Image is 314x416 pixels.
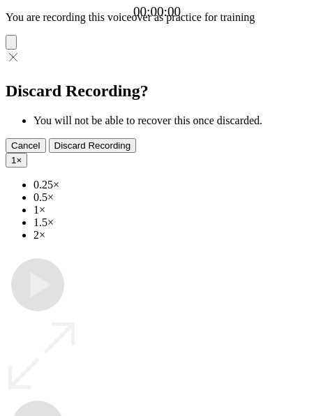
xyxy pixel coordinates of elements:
li: 2× [33,229,308,242]
p: You are recording this voiceover as practice for training [6,11,308,24]
button: Cancel [6,138,46,153]
li: 0.25× [33,179,308,191]
span: 1 [11,155,16,165]
li: 1× [33,204,308,216]
button: 1× [6,153,27,168]
li: You will not be able to recover this once discarded. [33,114,308,127]
h2: Discard Recording? [6,82,308,101]
a: 00:00:00 [133,4,181,20]
button: Discard Recording [49,138,137,153]
li: 0.5× [33,191,308,204]
li: 1.5× [33,216,308,229]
